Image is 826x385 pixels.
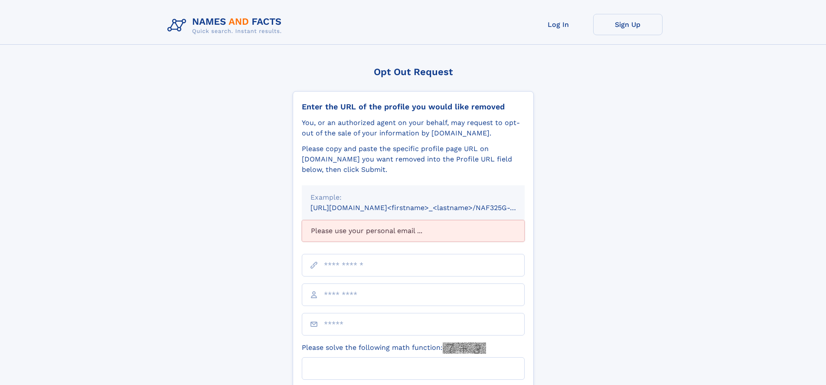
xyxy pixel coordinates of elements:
small: [URL][DOMAIN_NAME]<firstname>_<lastname>/NAF325G-xxxxxxxx [310,204,541,212]
div: Please copy and paste the specific profile page URL on [DOMAIN_NAME] you want removed into the Pr... [302,144,525,175]
div: Opt Out Request [293,66,534,77]
div: Please use your personal email ... [302,220,525,242]
label: Please solve the following math function: [302,342,486,354]
div: You, or an authorized agent on your behalf, may request to opt-out of the sale of your informatio... [302,118,525,138]
a: Sign Up [593,14,663,35]
img: Logo Names and Facts [164,14,289,37]
a: Log In [524,14,593,35]
div: Example: [310,192,516,203]
div: Enter the URL of the profile you would like removed [302,102,525,112]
